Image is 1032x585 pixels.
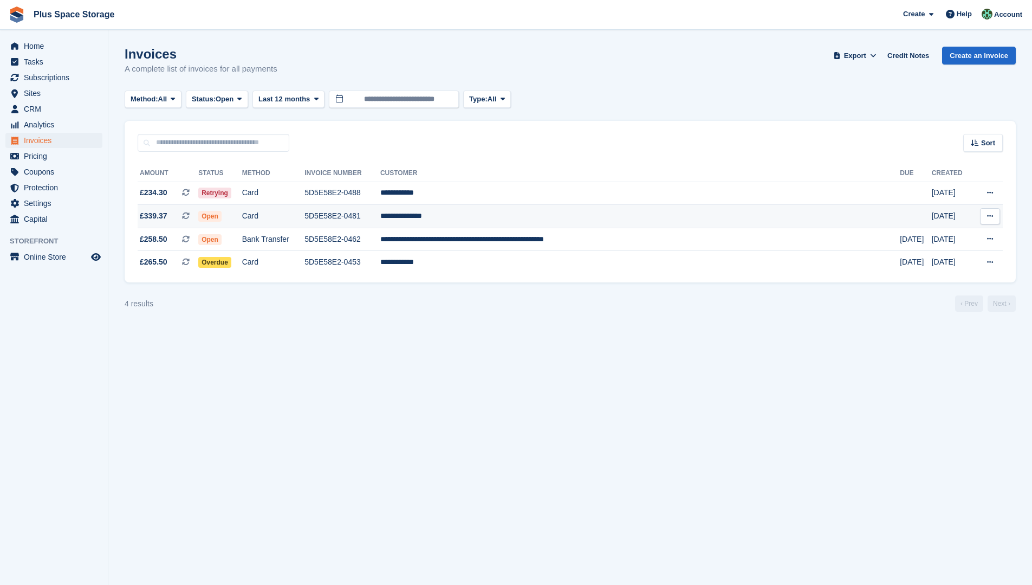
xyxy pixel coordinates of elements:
button: Export [831,47,879,65]
th: Method [242,165,305,182]
th: Due [900,165,931,182]
span: Analytics [24,117,89,132]
th: Status [198,165,242,182]
a: menu [5,149,102,164]
td: [DATE] [932,182,973,205]
span: Overdue [198,257,231,268]
span: Sites [24,86,89,101]
td: Card [242,182,305,205]
span: Sort [981,138,995,149]
span: Tasks [24,54,89,69]
h1: Invoices [125,47,277,61]
span: Coupons [24,164,89,179]
a: menu [5,117,102,132]
span: Method: [131,94,158,105]
span: Home [24,38,89,54]
a: Create an Invoice [942,47,1016,65]
span: Help [957,9,972,20]
span: Subscriptions [24,70,89,85]
a: menu [5,164,102,179]
span: Capital [24,211,89,227]
th: Invoice Number [304,165,380,182]
span: Open [198,211,222,222]
span: All [488,94,497,105]
div: 4 results [125,298,153,310]
a: menu [5,54,102,69]
a: menu [5,211,102,227]
a: Preview store [89,250,102,263]
a: menu [5,249,102,265]
td: 5D5E58E2-0481 [304,205,380,228]
a: menu [5,101,102,117]
span: Type: [469,94,488,105]
span: Protection [24,180,89,195]
span: Retrying [198,188,231,198]
td: [DATE] [932,251,973,274]
th: Customer [380,165,900,182]
button: Method: All [125,91,181,108]
a: Plus Space Storage [29,5,119,23]
button: Type: All [463,91,511,108]
span: All [158,94,167,105]
span: Export [844,50,866,61]
a: Previous [955,295,983,312]
span: Open [198,234,222,245]
td: 5D5E58E2-0453 [304,251,380,274]
span: £265.50 [140,256,167,268]
a: Next [988,295,1016,312]
td: [DATE] [900,228,931,251]
span: CRM [24,101,89,117]
button: Status: Open [186,91,248,108]
td: 5D5E58E2-0488 [304,182,380,205]
td: [DATE] [932,205,973,228]
span: Account [994,9,1022,20]
td: Card [242,205,305,228]
td: 5D5E58E2-0462 [304,228,380,251]
td: Bank Transfer [242,228,305,251]
span: Last 12 months [258,94,310,105]
span: Open [216,94,233,105]
span: £339.37 [140,210,167,222]
span: Create [903,9,925,20]
span: Status: [192,94,216,105]
span: Storefront [10,236,108,247]
a: Credit Notes [883,47,933,65]
td: [DATE] [900,251,931,274]
a: menu [5,180,102,195]
span: £258.50 [140,234,167,245]
button: Last 12 months [252,91,324,108]
span: Pricing [24,149,89,164]
a: menu [5,70,102,85]
td: Card [242,251,305,274]
p: A complete list of invoices for all payments [125,63,277,75]
th: Amount [138,165,198,182]
span: Invoices [24,133,89,148]
img: Karolis Stasinskas [982,9,992,20]
a: menu [5,38,102,54]
nav: Page [953,295,1018,312]
td: [DATE] [932,228,973,251]
a: menu [5,86,102,101]
a: menu [5,133,102,148]
th: Created [932,165,973,182]
span: Settings [24,196,89,211]
span: Online Store [24,249,89,265]
span: £234.30 [140,187,167,198]
a: menu [5,196,102,211]
img: stora-icon-8386f47178a22dfd0bd8f6a31ec36ba5ce8667c1dd55bd0f319d3a0aa187defe.svg [9,7,25,23]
